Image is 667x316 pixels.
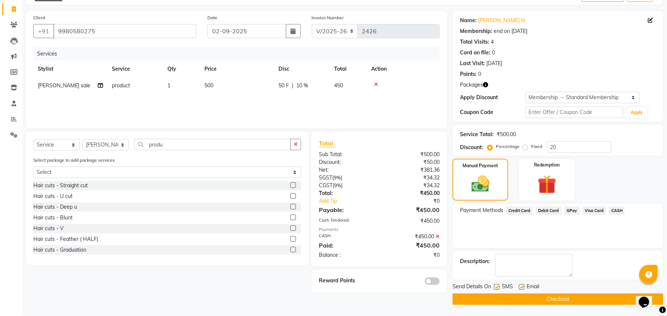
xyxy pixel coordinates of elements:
[112,82,130,89] span: product
[319,226,440,233] div: Payments
[313,182,379,189] div: ( )
[478,17,525,24] a: [PERSON_NAME] N
[38,82,90,89] span: [PERSON_NAME] sale
[33,182,88,189] div: Hair cuts - Straight cut
[609,206,625,215] span: CASH
[313,166,379,174] div: Net:
[536,206,561,215] span: Debit Card
[319,182,333,189] span: CGST
[460,206,503,214] span: Payment Methods
[313,277,379,285] div: Reward Points
[496,143,520,150] label: Percentage
[463,162,498,169] label: Manual Payment
[107,61,163,77] th: Service
[313,174,379,182] div: ( )
[33,246,86,254] div: Hair cuts - Graduation
[453,283,491,292] span: Send Details On
[379,233,445,241] div: ₹450.00
[33,61,107,77] th: Stylist
[460,70,477,78] div: Points:
[33,214,73,222] div: Hair cuts - Blunt
[204,82,213,89] span: 500
[313,251,379,259] div: Balance :
[460,131,494,138] div: Service Total:
[460,108,525,116] div: Coupon Code
[497,131,516,138] div: ₹500.00
[379,251,445,259] div: ₹0
[53,24,196,38] input: Search by Name/Mobile/Email/Code
[564,206,580,215] span: GPay
[313,151,379,158] div: Sub Total:
[583,206,606,215] span: Visa Card
[636,286,660,309] iframe: chat widget
[390,197,445,205] div: ₹0
[167,82,170,89] span: 1
[460,258,490,265] div: Description:
[379,166,445,174] div: ₹381.36
[319,174,332,181] span: SGST
[460,38,489,46] div: Total Visits:
[502,283,513,292] span: SMS
[367,61,440,77] th: Action
[379,205,445,214] div: ₹450.00
[34,47,445,61] div: Services
[532,173,562,196] img: _gift.svg
[279,82,289,90] span: 50 F
[200,61,274,77] th: Price
[334,82,343,89] span: 450
[460,49,490,57] div: Card on file:
[33,24,54,38] button: +91
[312,14,344,21] label: Invoice Number
[313,217,379,225] div: Cash Tendered:
[292,82,293,90] span: |
[319,139,336,147] span: Total
[626,107,647,118] button: Apply
[334,175,341,181] span: 9%
[33,192,73,200] div: Hair cuts - U cut
[33,203,77,211] div: Hair cuts - Deep u
[334,182,341,188] span: 9%
[460,27,492,35] div: Membership:
[460,94,525,101] div: Apply Discount
[163,61,200,77] th: Qty
[379,241,445,250] div: ₹450.00
[33,235,98,243] div: Hair cuts - Feather ( HALF)
[460,81,483,89] span: Packages
[534,162,560,168] label: Redemption
[379,182,445,189] div: ₹34.32
[453,293,663,305] button: Checkout
[313,233,379,241] div: CASH
[379,174,445,182] div: ₹34.32
[531,143,542,150] label: Fixed
[379,151,445,158] div: ₹500.00
[33,225,64,232] div: Hair cuts - V
[379,217,445,225] div: ₹450.00
[296,82,308,90] span: 10 %
[491,38,494,46] div: 4
[466,174,495,194] img: _cash.svg
[330,61,367,77] th: Total
[313,205,379,214] div: Payable:
[313,197,390,205] a: Add Tip
[379,189,445,197] div: ₹450.00
[207,14,217,21] label: Date
[134,139,291,150] input: Search or Scan
[313,241,379,250] div: Paid:
[494,27,527,35] div: end on [DATE]
[33,14,45,21] label: Client
[492,49,495,57] div: 0
[379,158,445,166] div: ₹50.00
[460,144,483,151] div: Discount:
[313,189,379,197] div: Total:
[478,70,481,78] div: 0
[313,158,379,166] div: Discount:
[460,17,477,24] div: Name:
[506,206,533,215] span: Credit Card
[486,60,502,67] div: [DATE]
[527,283,539,292] span: Email
[274,61,330,77] th: Disc
[33,157,115,164] label: Select package to add package services
[526,107,623,118] input: Enter Offer / Coupon Code
[460,60,485,67] div: Last Visit:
